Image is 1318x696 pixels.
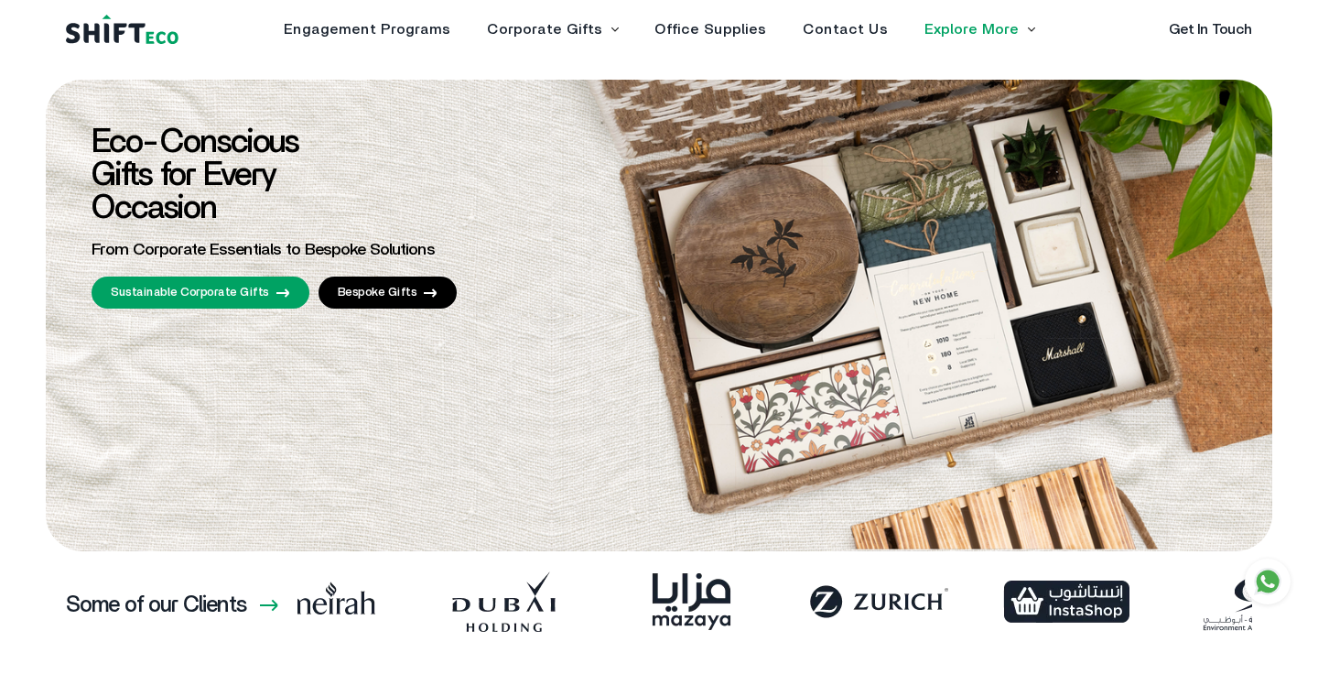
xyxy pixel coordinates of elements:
img: Environment_Agency.abu_dhabi.webp [1053,570,1241,634]
a: Corporate Gifts [487,22,602,37]
span: Eco-Conscious Gifts for Every Occasion [92,125,298,224]
img: Frame_5767.webp [866,570,1053,634]
img: Frame_37.webp [678,570,866,634]
a: Sustainable Corporate Gifts [92,277,309,309]
a: Office Supplies [654,22,766,37]
a: Get In Touch [1169,22,1252,37]
a: Contact Us [803,22,888,37]
a: Engagement Programs [284,22,450,37]
span: From Corporate Essentials to Bespoke Solutions [92,242,435,258]
img: Frame_41.webp [303,570,491,634]
a: Bespoke Gifts [319,277,458,309]
a: Explore More [924,22,1019,37]
h3: Some of our Clients [66,594,246,616]
img: mazaya.webp [491,570,678,634]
